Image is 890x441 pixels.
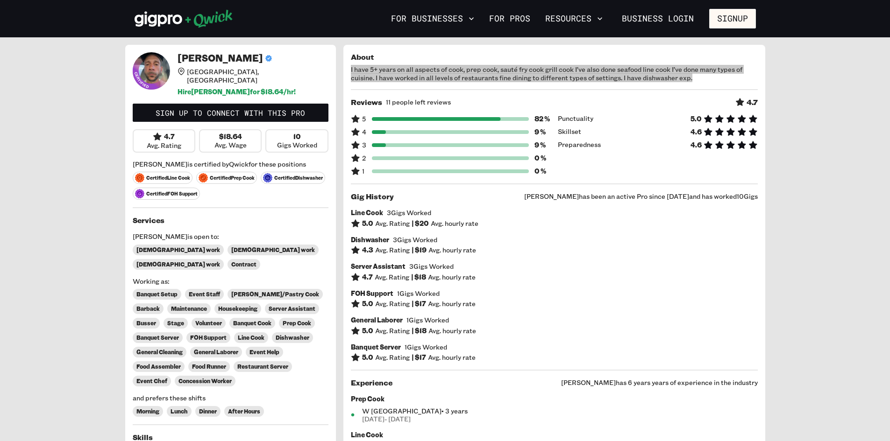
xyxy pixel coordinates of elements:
span: Line Cook [238,334,264,341]
h6: | $ 17 [412,353,426,362]
h6: | $ 20 [412,219,429,228]
h6: 9 % [534,128,550,136]
span: Avg. Rating [375,300,410,308]
h6: $18.64 [219,133,242,141]
img: svg+xml;base64,PHN2ZyB3aWR0aD0iNjQiIGhlaWdodD0iNjQiIHZpZXdCb3g9IjAgMCA2NCA2NCIgZmlsbD0ibm9uZSIgeG... [135,173,144,182]
h6: Server Assistant [351,262,406,271]
span: I have 5+ years on all aspects of cook, prep cook, sauté fry cook grill cook I’ve also done seafo... [351,65,758,82]
span: [PERSON_NAME] is open to: [133,232,328,241]
h6: 4.6 [691,128,702,136]
h5: Services [133,216,328,225]
span: Restaurant Server [237,363,288,370]
span: 1 [351,167,366,176]
span: Event Staff [189,291,220,298]
h6: | $ 19 [412,246,427,254]
span: Server Assistant [269,305,315,312]
span: 1 Gigs Worked [405,343,447,351]
h6: 4.3 [362,246,373,254]
span: General Cleaning [136,349,183,356]
span: Avg. Rating [375,353,410,362]
span: Certified FOH Support [133,188,200,200]
h5: Experience [351,378,392,387]
h6: 5.0 [362,219,373,228]
span: Event Chef [136,378,167,385]
span: Avg. Rating [375,219,410,228]
span: Busser [136,320,156,327]
h4: [PERSON_NAME] [178,52,263,64]
span: General Laborer [194,349,238,356]
span: Avg. Rating [147,141,181,150]
span: Dinner [199,408,217,415]
span: Stage [167,320,184,327]
h6: 82 % [534,115,550,123]
span: FOH Support [190,334,227,341]
h6: Hire [PERSON_NAME] for $ 18.64 /hr! [178,88,328,96]
span: Working as: [133,277,328,286]
img: svg+xml;base64,PHN2ZyB3aWR0aD0iNjQiIGhlaWdodD0iNjQiIHZpZXdCb3g9IjAgMCA2NCA2NCIgZmlsbD0ibm9uZSIgeG... [135,189,144,198]
span: [DATE] - [DATE] [362,415,758,423]
span: Banquet Setup [136,291,178,298]
h6: 5.0 [362,300,373,308]
span: Punctuality [558,114,593,124]
h6: 9 % [534,141,550,149]
span: 1 Gigs Worked [397,289,440,298]
h6: Line Cook [351,209,383,217]
span: Barback [136,305,160,312]
span: 1 Gigs Worked [406,316,449,324]
img: svg+xml;base64,PHN2ZyB3aWR0aD0iNjQiIGhlaWdodD0iNjQiIHZpZXdCb3g9IjAgMCA2NCA2NCIgZmlsbD0ibm9uZSIgeG... [199,173,208,182]
h6: 4.6 [691,141,702,149]
span: Avg. hourly rate [428,327,476,335]
a: For Pros [485,11,534,27]
span: [DEMOGRAPHIC_DATA] work [136,246,220,253]
h6: 5.0 [362,353,373,362]
button: Signup [709,9,756,28]
span: Avg. hourly rate [428,273,476,281]
span: Contract [231,261,256,268]
h6: 0 % [534,154,550,162]
h6: Dishwasher [351,236,389,244]
span: Skillset [558,127,581,137]
span: 2 [351,154,366,163]
span: Gigs Worked [277,141,317,149]
button: Resources [541,11,606,27]
h6: Line Cook [351,431,758,439]
h6: 4.7 [362,273,373,281]
h5: Reviews [351,98,382,107]
span: Housekeeping [218,305,257,312]
span: Banquet Cook [233,320,271,327]
span: Avg. hourly rate [428,300,476,308]
span: [PERSON_NAME] has been an active Pro since [DATE] and has worked 10 Gigs [524,192,758,201]
h5: About [351,52,758,62]
span: 3 Gigs Worked [409,262,454,271]
span: Avg. Wage [214,141,247,149]
h5: 4.7 [747,98,758,107]
span: Avg. Rating [375,327,410,335]
h6: General Laborer [351,316,403,324]
h6: 5.0 [362,327,373,335]
span: Avg. hourly rate [428,353,476,362]
span: 3 Gigs Worked [393,236,437,244]
span: Avg. hourly rate [431,219,478,228]
span: Dishwasher [276,334,309,341]
span: Certified Line Cook [133,172,192,184]
span: Morning [136,408,159,415]
button: For Businesses [387,11,478,27]
h6: 10 [293,133,301,141]
span: Maintenance [171,305,207,312]
span: and prefers these shifts [133,394,328,402]
h6: | $ 17 [412,300,426,308]
span: 11 people left reviews [386,98,451,106]
span: Event Help [249,349,279,356]
span: Food Runner [192,363,226,370]
h6: 5.0 [691,115,702,123]
h6: | $ 18 [411,273,426,281]
span: [PERSON_NAME] has 6 years years of experience in the industry [561,378,758,387]
span: [PERSON_NAME] is certified by Qwick for these positions [133,160,328,168]
span: [PERSON_NAME]/Pastry Cook [231,291,319,298]
span: 5 [351,114,366,124]
span: Concession Worker [178,378,232,385]
span: [GEOGRAPHIC_DATA], [GEOGRAPHIC_DATA] [187,68,328,84]
span: Lunch [171,408,188,415]
span: [DEMOGRAPHIC_DATA] work [231,246,315,253]
h6: Prep Cook [351,395,758,403]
